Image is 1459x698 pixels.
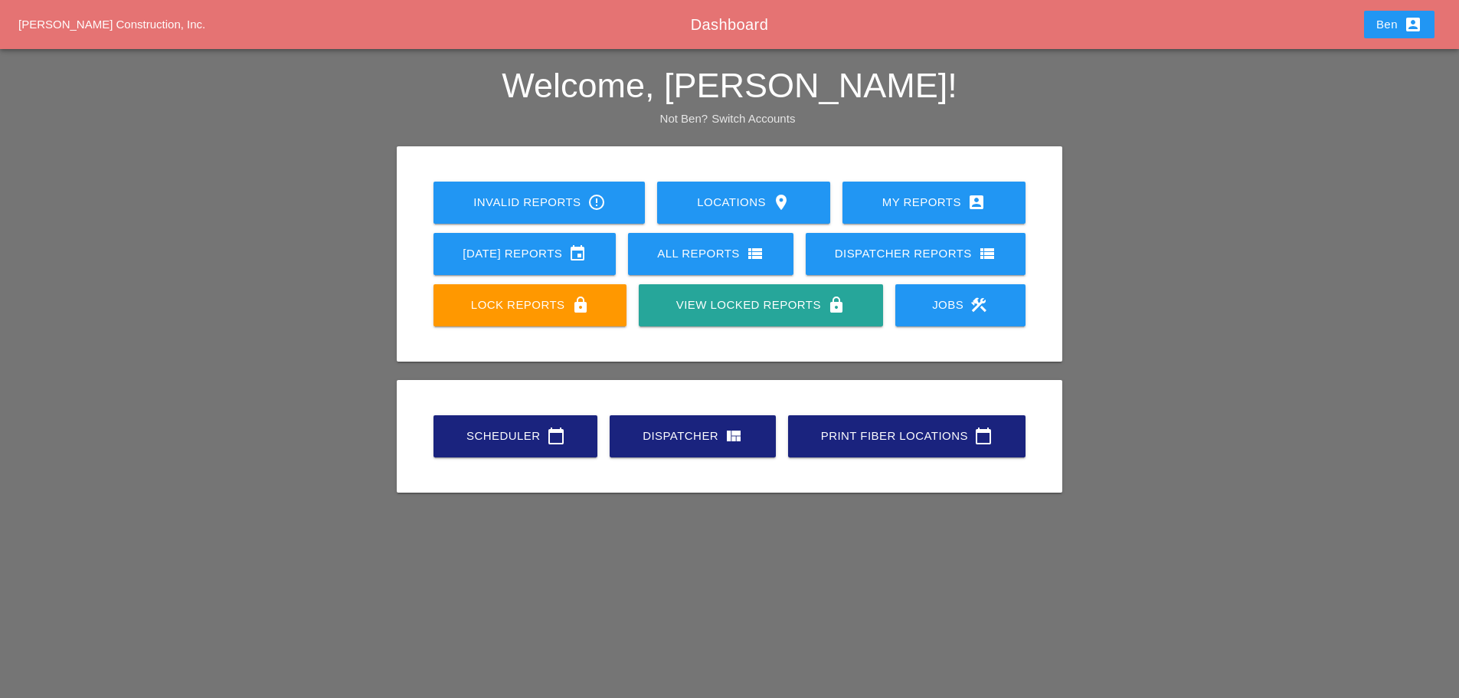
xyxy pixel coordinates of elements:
[458,296,602,314] div: Lock Reports
[458,193,620,211] div: Invalid Reports
[433,182,645,224] a: Invalid Reports
[895,284,1026,326] a: Jobs
[712,112,795,125] a: Switch Accounts
[1376,15,1422,34] div: Ben
[634,427,751,445] div: Dispatcher
[657,182,829,224] a: Locations
[653,244,769,263] div: All Reports
[610,415,776,457] a: Dispatcher
[433,284,626,326] a: Lock Reports
[682,193,805,211] div: Locations
[813,427,1001,445] div: Print Fiber Locations
[433,233,616,275] a: [DATE] Reports
[663,296,858,314] div: View Locked Reports
[691,16,768,33] span: Dashboard
[1364,11,1434,38] button: Ben
[772,193,790,211] i: location_on
[1404,15,1422,34] i: account_box
[458,427,573,445] div: Scheduler
[842,182,1026,224] a: My Reports
[458,244,591,263] div: [DATE] Reports
[660,112,708,125] span: Not Ben?
[978,244,996,263] i: view_list
[974,427,993,445] i: calendar_today
[628,233,793,275] a: All Reports
[746,244,764,263] i: view_list
[639,284,882,326] a: View Locked Reports
[920,296,1001,314] div: Jobs
[827,296,846,314] i: lock
[830,244,1001,263] div: Dispatcher Reports
[433,415,597,457] a: Scheduler
[788,415,1026,457] a: Print Fiber Locations
[867,193,1001,211] div: My Reports
[806,233,1026,275] a: Dispatcher Reports
[725,427,743,445] i: view_quilt
[547,427,565,445] i: calendar_today
[571,296,590,314] i: lock
[18,18,205,31] a: [PERSON_NAME] Construction, Inc.
[587,193,606,211] i: error_outline
[967,193,986,211] i: account_box
[568,244,587,263] i: event
[970,296,988,314] i: construction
